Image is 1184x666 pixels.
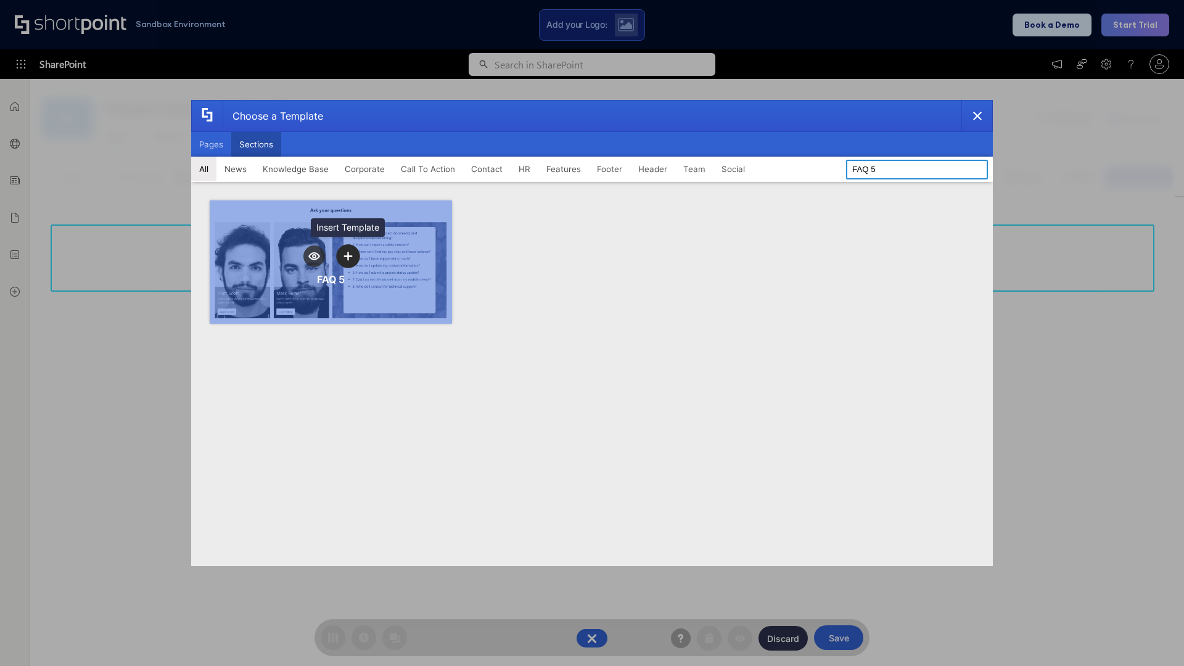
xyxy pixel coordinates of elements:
button: All [191,157,216,181]
button: News [216,157,255,181]
div: Choose a Template [223,101,323,131]
button: Sections [231,132,281,157]
button: Header [630,157,675,181]
div: template selector [191,100,993,566]
button: Corporate [337,157,393,181]
button: Pages [191,132,231,157]
input: Search [846,160,988,179]
iframe: Chat Widget [1122,607,1184,666]
button: Call To Action [393,157,463,181]
div: FAQ 5 [317,273,345,286]
button: Team [675,157,713,181]
button: Social [713,157,753,181]
button: Contact [463,157,511,181]
button: Footer [589,157,630,181]
button: HR [511,157,538,181]
button: Features [538,157,589,181]
button: Knowledge Base [255,157,337,181]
